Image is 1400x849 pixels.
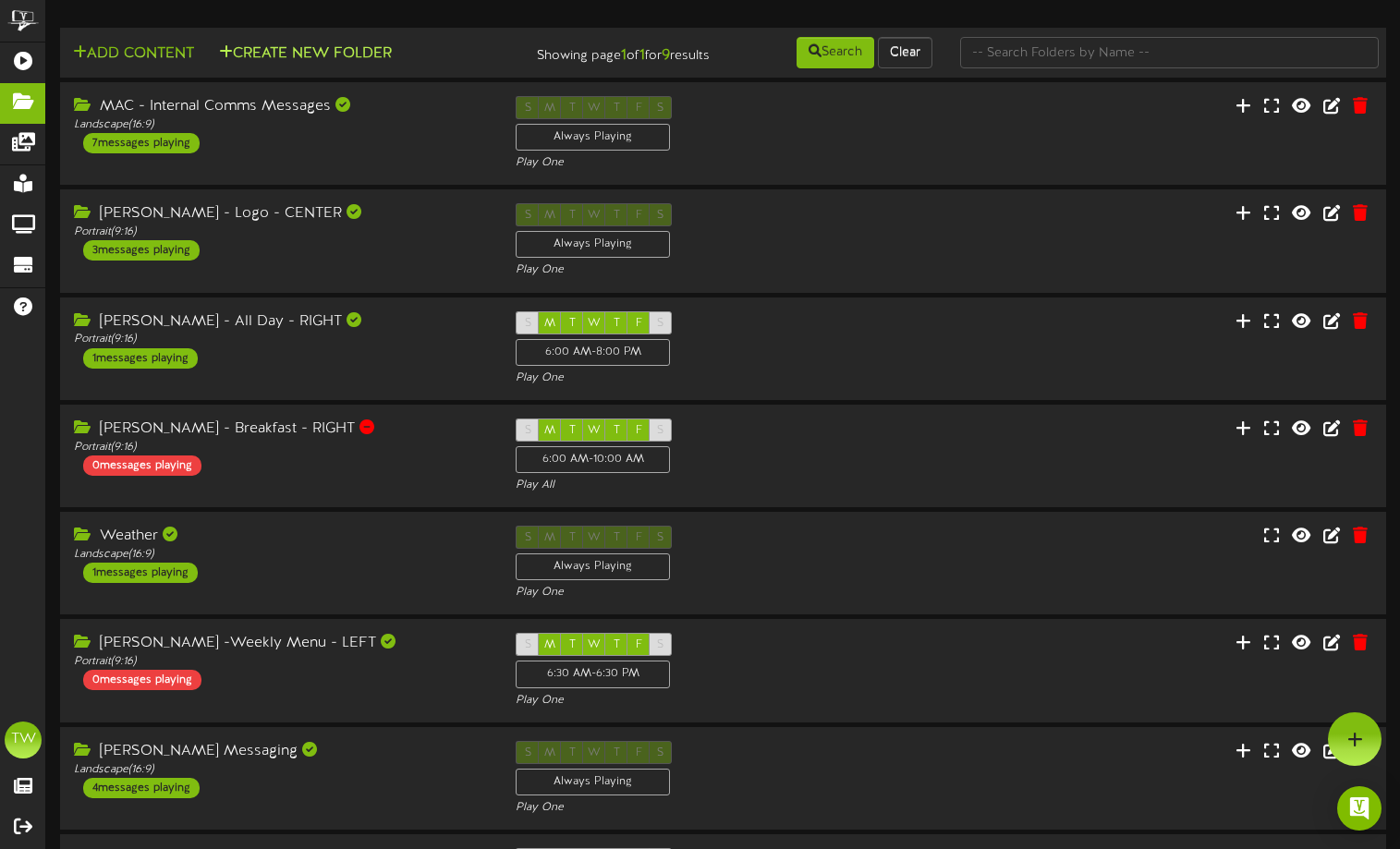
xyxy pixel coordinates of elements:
[516,661,670,687] div: 6:30 AM - 6:30 PM
[74,418,488,440] div: [PERSON_NAME] - Breakfast - RIGHT
[74,311,488,333] div: [PERSON_NAME] - All Day - RIGHT
[83,348,198,369] div: 1 messages playing
[74,440,488,455] div: Portrait ( 9:16 )
[516,446,670,473] div: 6:00 AM - 10:00 AM
[516,124,670,151] div: Always Playing
[83,563,198,583] div: 1 messages playing
[74,762,488,778] div: Landscape ( 16:9 )
[83,670,201,690] div: 0 messages playing
[516,370,930,386] div: Play One
[569,424,576,437] span: T
[614,424,620,437] span: T
[569,317,576,330] span: T
[74,224,488,240] div: Portrait ( 9:16 )
[74,117,488,133] div: Landscape ( 16:9 )
[74,203,488,224] div: [PERSON_NAME] - Logo - CENTER
[516,800,930,816] div: Play One
[516,693,930,709] div: Play One
[636,317,642,330] span: F
[639,47,645,64] strong: 1
[797,37,874,68] button: Search
[516,585,930,600] div: Play One
[569,638,576,651] span: T
[588,317,601,330] span: W
[588,638,601,651] span: W
[74,741,488,762] div: [PERSON_NAME] Messaging
[83,240,200,261] div: 3 messages playing
[83,455,201,476] div: 0 messages playing
[74,332,488,347] div: Portrait ( 9:16 )
[657,317,663,330] span: S
[525,638,531,651] span: S
[83,133,200,153] div: 7 messages playing
[525,424,531,437] span: S
[662,47,670,64] strong: 9
[544,424,555,437] span: M
[516,553,670,580] div: Always Playing
[878,37,932,68] button: Clear
[588,424,601,437] span: W
[74,547,488,563] div: Landscape ( 16:9 )
[213,42,397,66] button: Create New Folder
[657,424,663,437] span: S
[636,424,642,437] span: F
[516,478,930,493] div: Play All
[614,317,620,330] span: T
[1337,786,1382,831] div: Open Intercom Messenger
[74,654,488,670] div: Portrait ( 9:16 )
[83,778,200,798] div: 4 messages playing
[516,262,930,278] div: Play One
[74,526,488,547] div: Weather
[621,47,627,64] strong: 1
[525,317,531,330] span: S
[960,37,1379,68] input: -- Search Folders by Name --
[636,638,642,651] span: F
[67,42,200,66] button: Add Content
[544,317,555,330] span: M
[614,638,620,651] span: T
[516,339,670,366] div: 6:00 AM - 8:00 PM
[74,633,488,654] div: [PERSON_NAME] -Weekly Menu - LEFT
[657,638,663,651] span: S
[544,638,555,651] span: M
[5,722,42,758] div: TW
[516,155,930,171] div: Play One
[516,231,670,258] div: Always Playing
[516,769,670,795] div: Always Playing
[74,96,488,117] div: MAC - Internal Comms Messages
[500,35,724,67] div: Showing page of for results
